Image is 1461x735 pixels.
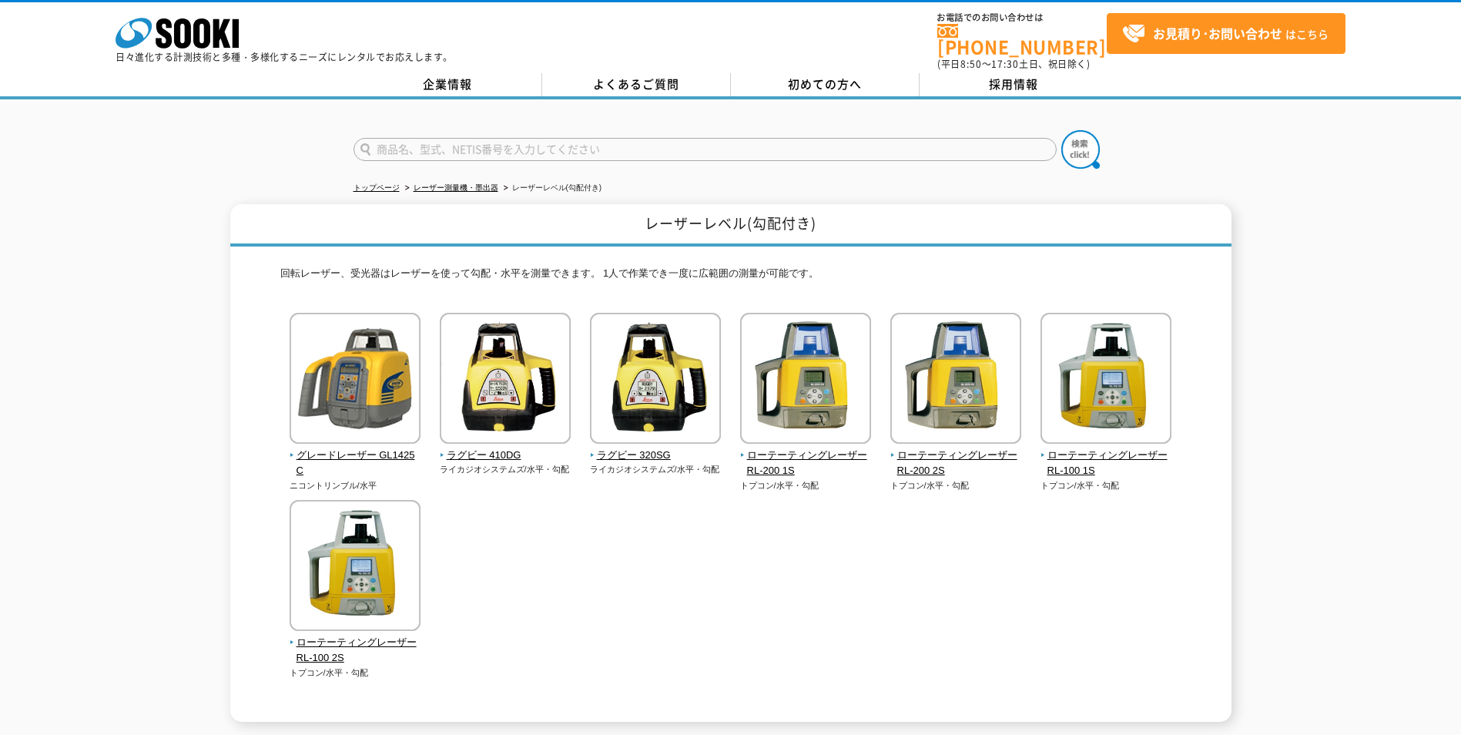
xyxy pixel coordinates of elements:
a: お見積り･お問い合わせはこちら [1107,13,1345,54]
span: ローテーティングレーザー RL-200 1S [740,448,872,480]
span: ローテーティングレーザー RL-100 2S [290,635,421,667]
a: よくあるご質問 [542,73,731,96]
input: 商品名、型式、NETIS番号を入力してください [354,138,1057,161]
img: ローテーティングレーザー RL-100 2S [290,500,421,635]
a: 採用情報 [920,73,1108,96]
img: ラグビー 410DG [440,313,571,448]
a: トップページ [354,183,400,192]
img: ローテーティングレーザー RL-200 2S [890,313,1021,448]
span: はこちら [1122,22,1329,45]
h1: レーザーレベル(勾配付き) [230,204,1231,247]
img: ローテーティングレーザー RL-200 1S [740,313,871,448]
span: ローテーティングレーザー RL-100 1S [1040,448,1172,480]
img: ローテーティングレーザー RL-100 1S [1040,313,1171,448]
a: ローテーティングレーザー RL-100 1S [1040,433,1172,479]
span: ラグビー 410DG [440,448,571,464]
p: 日々進化する計測技術と多種・多様化するニーズにレンタルでお応えします。 [116,52,453,62]
a: ローテーティングレーザー RL-200 1S [740,433,872,479]
a: [PHONE_NUMBER] [937,24,1107,55]
p: 回転レーザー、受光器はレーザーを使って勾配・水平を測量できます。 1人で作業でき一度に広範囲の測量が可能です。 [280,266,1181,290]
a: ラグビー 410DG [440,433,571,464]
img: btn_search.png [1061,130,1100,169]
a: ローテーティングレーザー RL-200 2S [890,433,1022,479]
span: (平日 ～ 土日、祝日除く) [937,57,1090,71]
li: レーザーレベル(勾配付き) [501,180,602,196]
p: ライカジオシステムズ/水平・勾配 [590,463,722,476]
a: レーザー測量機・墨出器 [414,183,498,192]
p: ニコントリンブル/水平 [290,479,421,492]
p: トプコン/水平・勾配 [890,479,1022,492]
span: 17:30 [991,57,1019,71]
img: ラグビー 320SG [590,313,721,448]
a: ローテーティングレーザー RL-100 2S [290,620,421,666]
span: グレードレーザー GL1425C [290,448,421,480]
span: お電話でのお問い合わせは [937,13,1107,22]
span: 初めての方へ [788,76,862,92]
strong: お見積り･お問い合わせ [1153,24,1282,42]
a: グレードレーザー GL1425C [290,433,421,479]
a: 企業情報 [354,73,542,96]
img: グレードレーザー GL1425C [290,313,421,448]
span: ラグビー 320SG [590,448,722,464]
p: トプコン/水平・勾配 [290,666,421,680]
a: 初めての方へ [731,73,920,96]
a: ラグビー 320SG [590,433,722,464]
span: 8:50 [960,57,982,71]
p: トプコン/水平・勾配 [1040,479,1172,492]
p: ライカジオシステムズ/水平・勾配 [440,463,571,476]
p: トプコン/水平・勾配 [740,479,872,492]
span: ローテーティングレーザー RL-200 2S [890,448,1022,480]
